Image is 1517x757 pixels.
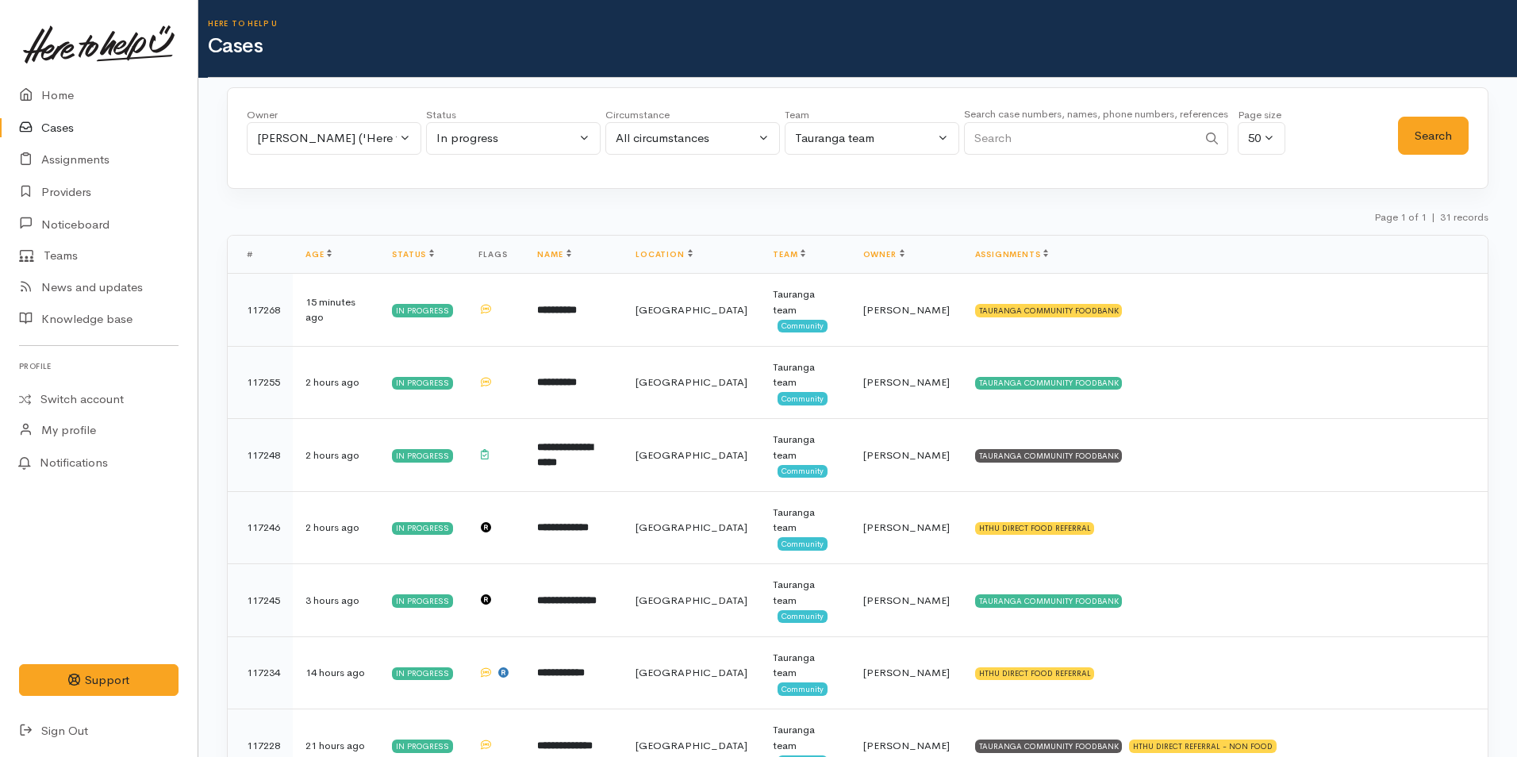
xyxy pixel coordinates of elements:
div: Tauranga team [773,505,837,536]
input: Search [964,122,1197,155]
div: TAURANGA COMMUNITY FOODBANK [975,594,1123,607]
td: 2 hours ago [293,491,379,564]
button: Support [19,664,179,697]
div: In progress [392,594,453,607]
div: Tauranga team [773,650,837,681]
a: Age [305,249,332,259]
div: Status [426,107,601,123]
button: Rachel Proctor ('Here to help u') [247,122,421,155]
button: All circumstances [605,122,780,155]
div: Circumstance [605,107,780,123]
span: Community [778,610,828,623]
td: 117255 [228,346,293,419]
button: Search [1398,117,1469,156]
div: Team [785,107,959,123]
span: [GEOGRAPHIC_DATA] [636,375,747,389]
div: In progress [392,522,453,535]
span: Community [778,537,828,550]
a: Name [537,249,570,259]
div: HTHU DIRECT FOOD REFERRAL [975,667,1095,680]
span: [PERSON_NAME] [863,521,950,534]
button: Tauranga team [785,122,959,155]
td: 117245 [228,564,293,637]
button: In progress [426,122,601,155]
span: [GEOGRAPHIC_DATA] [636,521,747,534]
th: Flags [466,236,524,274]
div: In progress [436,129,576,148]
div: In progress [392,667,453,680]
div: Tauranga team [773,286,837,317]
div: Tauranga team [773,577,837,608]
span: [PERSON_NAME] [863,594,950,607]
td: 117268 [228,274,293,347]
a: Location [636,249,692,259]
td: 117248 [228,419,293,492]
div: HTHU DIRECT FOOD REFERRAL [975,522,1095,535]
button: 50 [1238,122,1285,155]
div: TAURANGA COMMUNITY FOODBANK [975,304,1123,317]
div: In progress [392,377,453,390]
td: 14 hours ago [293,636,379,709]
div: TAURANGA COMMUNITY FOODBANK [975,449,1123,462]
span: Community [778,465,828,478]
span: [GEOGRAPHIC_DATA] [636,594,747,607]
span: [PERSON_NAME] [863,375,950,389]
span: Community [778,682,828,695]
h1: Cases [208,35,1517,58]
span: [PERSON_NAME] [863,448,950,462]
h6: Profile [19,355,179,377]
td: 3 hours ago [293,564,379,637]
span: | [1431,210,1435,224]
div: TAURANGA COMMUNITY FOODBANK [975,740,1123,752]
div: Page size [1238,107,1285,123]
span: [GEOGRAPHIC_DATA] [636,303,747,317]
span: [PERSON_NAME] [863,739,950,752]
div: In progress [392,740,453,752]
td: 2 hours ago [293,419,379,492]
span: [GEOGRAPHIC_DATA] [636,666,747,679]
div: Tauranga team [773,722,837,753]
span: [GEOGRAPHIC_DATA] [636,448,747,462]
span: Community [778,320,828,332]
div: HTHU DIRECT REFERRAL - NON FOOD [1129,740,1277,752]
div: Owner [247,107,421,123]
small: Page 1 of 1 31 records [1374,210,1488,224]
td: 117234 [228,636,293,709]
td: 117246 [228,491,293,564]
td: 15 minutes ago [293,274,379,347]
span: Community [778,392,828,405]
span: [GEOGRAPHIC_DATA] [636,739,747,752]
div: In progress [392,304,453,317]
span: [PERSON_NAME] [863,303,950,317]
a: Assignments [975,249,1049,259]
td: 2 hours ago [293,346,379,419]
div: 50 [1248,129,1261,148]
th: # [228,236,293,274]
div: TAURANGA COMMUNITY FOODBANK [975,377,1123,390]
div: Tauranga team [795,129,935,148]
a: Status [392,249,434,259]
a: Owner [863,249,904,259]
div: In progress [392,449,453,462]
h6: Here to help u [208,19,1517,28]
div: All circumstances [616,129,755,148]
div: Tauranga team [773,359,837,390]
div: [PERSON_NAME] ('Here to help u') [257,129,397,148]
a: Team [773,249,805,259]
span: [PERSON_NAME] [863,666,950,679]
small: Search case numbers, names, phone numbers, references [964,107,1228,121]
div: Tauranga team [773,432,837,463]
